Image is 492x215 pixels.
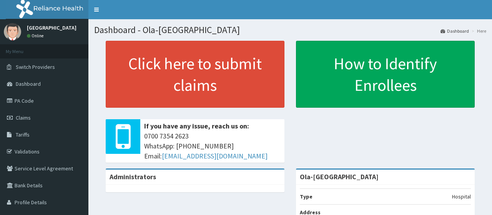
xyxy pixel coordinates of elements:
b: Type [300,193,312,200]
span: Tariffs [16,131,30,138]
a: Online [27,33,45,38]
span: Switch Providers [16,63,55,70]
img: User Image [4,23,21,40]
span: Claims [16,114,31,121]
a: Dashboard [440,28,469,34]
a: [EMAIL_ADDRESS][DOMAIN_NAME] [162,152,268,160]
span: 0700 7354 2623 WhatsApp: [PHONE_NUMBER] Email: [144,131,281,161]
span: Dashboard [16,80,41,87]
b: If you have any issue, reach us on: [144,122,249,130]
strong: Ola-[GEOGRAPHIC_DATA] [300,172,379,181]
a: Click here to submit claims [106,41,284,108]
p: [GEOGRAPHIC_DATA] [27,25,76,30]
p: Hospital [452,193,471,200]
a: How to Identify Enrollees [296,41,475,108]
h1: Dashboard - Ola-[GEOGRAPHIC_DATA] [94,25,486,35]
b: Administrators [110,172,156,181]
li: Here [470,28,486,34]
